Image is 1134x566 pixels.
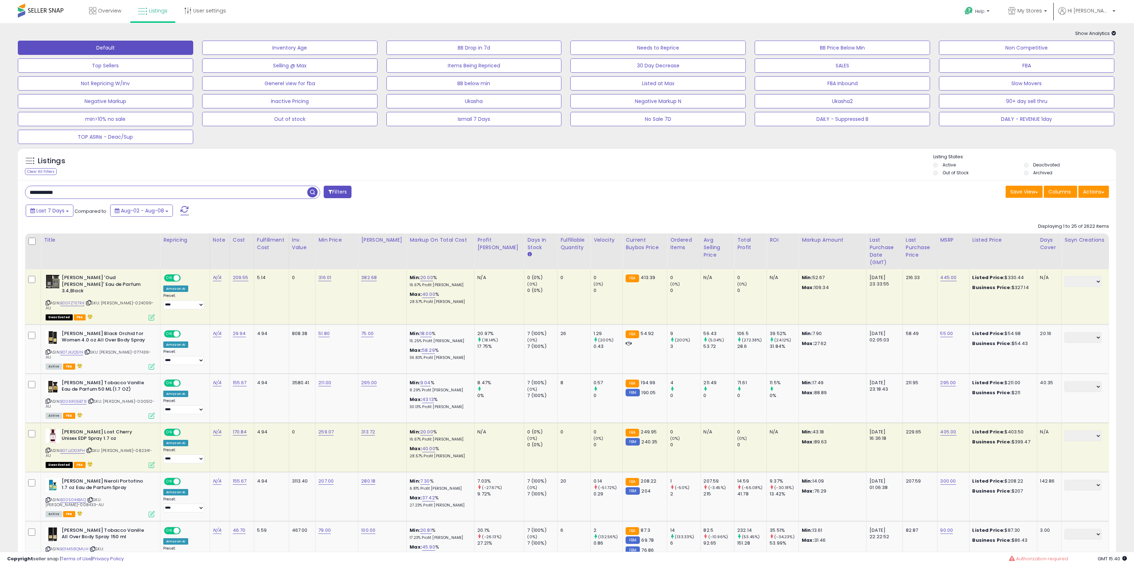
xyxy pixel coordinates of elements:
[61,555,91,562] a: Terms of Use
[180,275,191,281] span: OFF
[940,527,953,534] a: 90.00
[670,343,701,350] div: 3
[1040,274,1056,281] div: N/A
[202,94,378,108] button: Inactive Pricing
[802,274,812,281] strong: Min:
[75,412,83,417] i: hazardous material
[60,349,83,355] a: B07JKJQ51N
[626,236,664,251] div: Current Buybox Price
[410,339,469,344] p: 15.25% Profit [PERSON_NAME]
[973,274,1005,281] b: Listed Price:
[410,347,422,354] b: Max:
[939,94,1114,108] button: 90+ day sell thru
[46,330,60,345] img: 41jJ9q7T23L._SL40_.jpg
[755,94,930,108] button: Ukasha2
[737,236,764,251] div: Total Profit
[318,379,331,386] a: 211.00
[422,291,435,298] a: 40.00
[973,274,1032,281] div: $330.44
[973,340,1032,347] div: $54.43
[570,76,746,91] button: Listed at Max
[598,337,614,343] small: (200%)
[318,478,334,485] a: 207.00
[704,392,734,399] div: 0
[410,283,469,288] p: 16.67% Profit [PERSON_NAME]
[1040,236,1059,251] div: Days Cover
[940,478,956,485] a: 300.00
[770,380,799,386] div: 11.5%
[422,544,435,551] a: 45.90
[18,76,193,91] button: Not Repricing W/Inv
[1038,223,1109,230] div: Displaying 1 to 25 of 2622 items
[163,398,204,415] div: Preset:
[755,41,930,55] button: BB Price Below Min
[708,337,724,343] small: (5.04%)
[292,330,310,337] div: 808.38
[973,389,1012,396] b: Business Price:
[1040,380,1056,386] div: 40.35
[410,405,469,410] p: 30.13% Profit [PERSON_NAME]
[973,390,1032,396] div: $211
[527,330,557,337] div: 7 (100%)
[973,284,1012,291] b: Business Price:
[233,236,251,244] div: Cost
[422,347,435,354] a: 58.29
[477,392,524,399] div: 0%
[802,428,812,435] strong: Min:
[86,314,93,319] i: hazardous material
[642,389,656,396] span: 190.05
[906,330,932,337] div: 58.49
[1068,7,1110,14] span: Hi [PERSON_NAME]
[36,207,65,214] span: Last 7 Days
[939,112,1114,126] button: DAILY - REVENUE 1day
[527,251,532,258] small: Days In Stock.
[46,349,151,360] span: | SKU: [PERSON_NAME]-077439-AU
[482,337,498,343] small: (18.14%)
[233,274,248,281] a: 209.55
[18,41,193,55] button: Default
[1006,186,1043,198] button: Save View
[361,330,374,337] a: 75.00
[75,363,83,368] i: hazardous material
[62,380,148,395] b: [PERSON_NAME] Tobacco Vanille Eau de Parfum 50 ML(1.7 OZ)
[213,428,221,436] a: N/A
[869,330,897,343] div: [DATE] 02:05:03
[560,330,585,337] div: 26
[410,388,469,393] p: 8.29% Profit [PERSON_NAME]
[361,527,375,534] a: 100.00
[213,527,221,534] a: N/A
[477,236,521,251] div: Profit [PERSON_NAME]
[60,546,88,552] a: B01M68QMUH
[670,330,701,337] div: 9
[1064,236,1106,244] div: Sayn Creations
[1078,186,1109,198] button: Actions
[737,330,766,337] div: 106.5
[422,494,435,501] a: 37.42
[670,274,701,281] div: 0
[410,274,469,288] div: %
[755,112,930,126] button: DAILY - Suppressed B
[1040,330,1056,337] div: 20.16
[670,281,680,287] small: (0%)
[410,355,469,360] p: 36.83% Profit [PERSON_NAME]
[292,274,310,281] div: 0
[257,380,283,386] div: 4.94
[594,392,622,399] div: 0
[670,287,701,294] div: 0
[318,428,334,436] a: 259.07
[74,314,86,320] span: FBA
[98,7,121,14] span: Overview
[410,330,469,344] div: %
[641,330,654,337] span: 54.92
[163,285,188,292] div: Amazon AI
[943,162,956,168] label: Active
[213,274,221,281] a: N/A
[361,428,375,436] a: 313.72
[180,380,191,386] span: OFF
[422,396,434,403] a: 43.13
[1075,30,1116,37] span: Show Analytics
[737,274,766,281] div: 0
[704,330,734,337] div: 56.43
[594,343,622,350] div: 0.43
[62,429,148,444] b: [PERSON_NAME] Lost Cherry Unisex EDP Spray 1.7 oz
